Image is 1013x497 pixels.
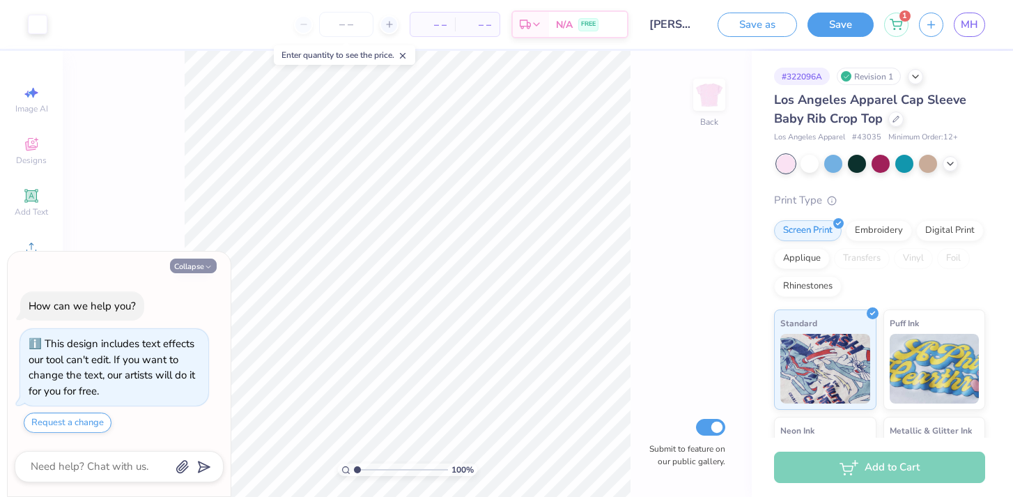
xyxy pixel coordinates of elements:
span: Minimum Order: 12 + [888,132,958,144]
label: Submit to feature on our public gallery. [642,443,725,468]
div: Applique [774,248,830,269]
input: – – [319,12,373,37]
img: Puff Ink [890,334,980,404]
span: Standard [780,316,817,330]
img: Back [695,81,723,109]
span: Image AI [15,103,48,114]
span: 100 % [451,464,474,476]
span: Neon Ink [780,423,814,438]
button: Request a change [24,413,111,433]
div: Embroidery [846,220,912,241]
div: Back [700,116,718,128]
div: Foil [937,248,970,269]
span: Puff Ink [890,316,919,330]
button: Save [807,13,874,37]
div: Revision 1 [837,68,901,85]
span: Add Text [15,206,48,217]
span: # 43035 [852,132,881,144]
a: MH [954,13,985,37]
div: Rhinestones [774,276,842,297]
span: Designs [16,155,47,166]
span: Metallic & Glitter Ink [890,423,972,438]
img: Standard [780,334,870,404]
span: N/A [556,17,573,32]
div: How can we help you? [29,299,136,313]
span: – – [463,17,491,32]
div: Enter quantity to see the price. [274,45,415,65]
button: Collapse [170,259,217,273]
input: Untitled Design [639,10,707,38]
span: MH [961,17,978,33]
div: This design includes text effects our tool can't edit. If you want to change the text, our artist... [29,337,195,398]
span: – – [419,17,447,32]
div: Screen Print [774,220,842,241]
span: FREE [581,20,596,29]
span: 1 [899,10,911,22]
div: Vinyl [894,248,933,269]
div: Print Type [774,192,985,208]
div: Digital Print [916,220,984,241]
div: Transfers [834,248,890,269]
button: Save as [718,13,797,37]
div: # 322096A [774,68,830,85]
span: Los Angeles Apparel [774,132,845,144]
span: Los Angeles Apparel Cap Sleeve Baby Rib Crop Top [774,91,966,127]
